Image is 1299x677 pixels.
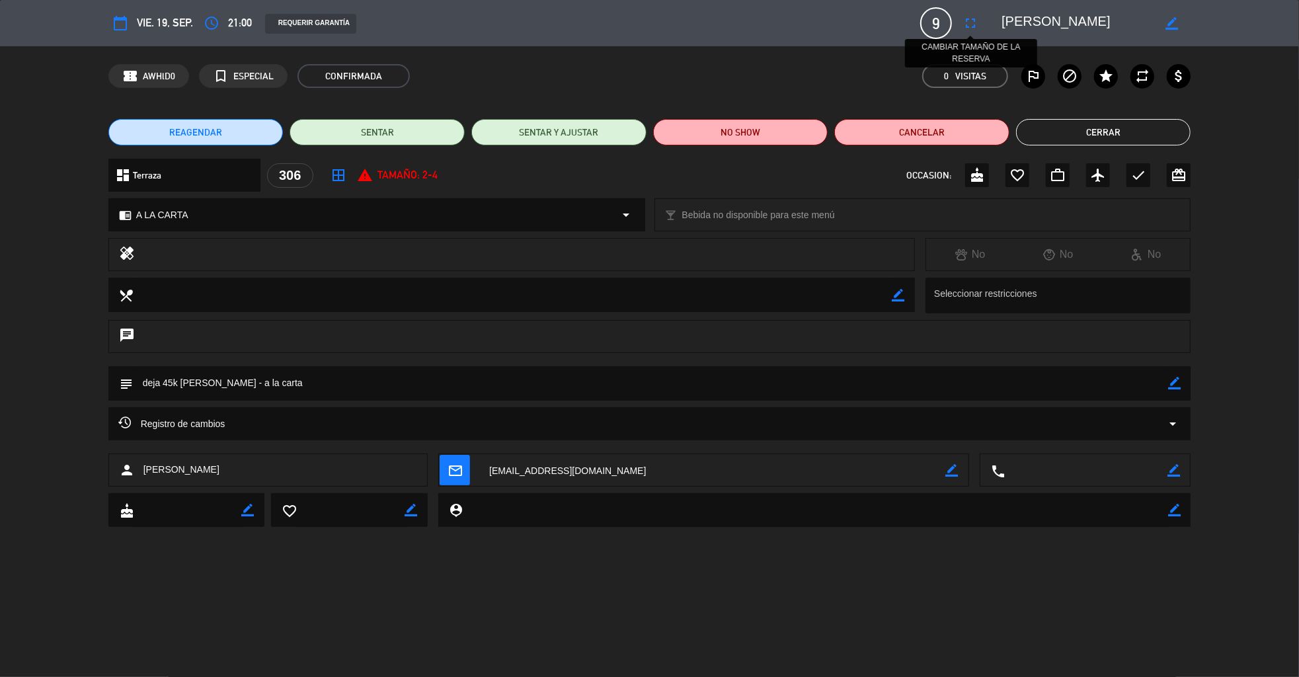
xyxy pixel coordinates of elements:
[1025,68,1041,84] i: outlined_flag
[653,119,828,145] button: NO SHOW
[228,14,252,32] span: 21:00
[946,464,959,477] i: border_color
[619,207,635,223] i: arrow_drop_down
[1168,377,1181,389] i: border_color
[1130,167,1146,183] i: check
[108,11,132,35] button: calendar_today
[448,502,463,517] i: person_pin
[1098,68,1114,84] i: star
[213,68,229,84] i: turned_in_not
[169,126,222,139] span: REAGENDAR
[665,209,678,221] i: local_bar
[1014,246,1102,263] div: No
[133,168,161,183] span: Terraza
[297,64,410,88] span: CONFIRMADA
[1168,504,1181,516] i: border_color
[963,15,978,31] i: fullscreen
[471,119,647,145] button: SENTAR Y AJUSTAR
[267,163,313,188] div: 306
[1167,464,1180,477] i: border_color
[1090,167,1106,183] i: airplanemode_active
[906,168,951,183] span: OCCASION:
[448,463,462,477] i: mail_outline
[265,14,356,34] div: REQUERIR GARANTÍA
[290,119,465,145] button: SENTAR
[1165,17,1178,30] i: border_color
[1165,416,1181,432] i: arrow_drop_down
[905,39,1037,68] div: CAMBIAR TAMAÑO DE LA RESERVA
[892,289,905,301] i: border_color
[1009,167,1025,183] i: favorite_border
[122,68,138,84] span: confirmation_number
[357,167,373,183] i: report_problem
[118,376,133,391] i: subject
[834,119,1009,145] button: Cancelar
[119,462,135,478] i: person
[944,69,949,84] span: 0
[282,503,296,518] i: favorite_border
[357,167,438,184] div: Tamaño: 2-4
[233,69,274,84] span: ESPECIAL
[1062,68,1078,84] i: block
[920,7,952,39] span: 9
[112,15,128,31] i: calendar_today
[331,167,346,183] i: border_all
[241,504,254,516] i: border_color
[115,167,131,183] i: dashboard
[682,208,835,223] span: Bebida no disponible para este menú
[143,69,175,84] span: AWHlD0
[137,14,193,32] span: vie. 19, sep.
[926,246,1014,263] div: No
[1050,167,1066,183] i: work_outline
[204,15,219,31] i: access_time
[1134,68,1150,84] i: repeat
[1171,167,1187,183] i: card_giftcard
[136,208,188,223] span: A LA CARTA
[405,504,417,516] i: border_color
[1016,119,1191,145] button: Cerrar
[959,11,982,35] button: fullscreen
[118,288,133,302] i: local_dining
[143,462,219,477] span: [PERSON_NAME]
[119,327,135,346] i: chat
[990,463,1005,478] i: local_phone
[200,11,223,35] button: access_time
[118,416,225,432] span: Registro de cambios
[1102,246,1190,263] div: No
[108,119,284,145] button: REAGENDAR
[119,245,135,264] i: healing
[119,209,132,221] i: chrome_reader_mode
[1171,68,1187,84] i: attach_money
[955,69,986,84] em: Visitas
[969,167,985,183] i: cake
[119,503,134,518] i: cake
